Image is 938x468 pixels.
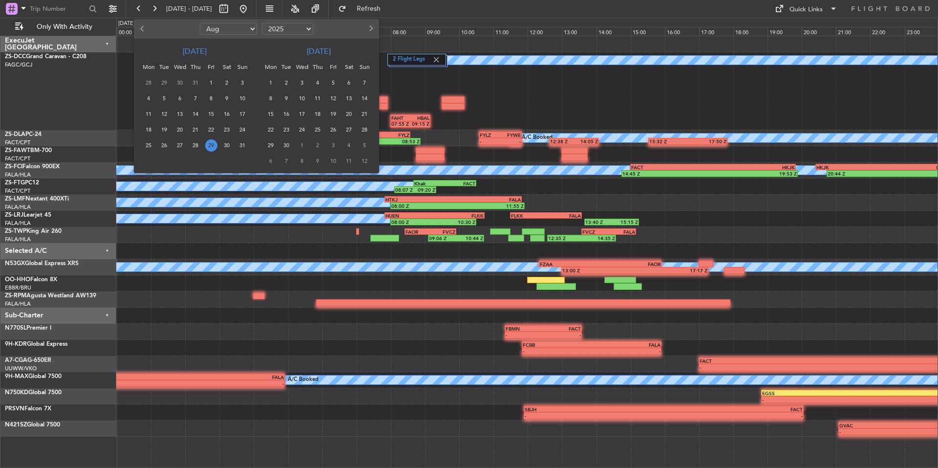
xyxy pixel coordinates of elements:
[234,106,250,122] div: 17-8-2025
[359,124,371,136] span: 28
[174,77,186,89] span: 30
[263,153,278,169] div: 6-10-2025
[236,124,249,136] span: 24
[294,153,310,169] div: 8-10-2025
[200,23,257,35] select: Select month
[325,106,341,122] div: 19-9-2025
[188,75,203,90] div: 31-7-2025
[263,122,278,137] div: 22-9-2025
[190,124,202,136] span: 21
[325,153,341,169] div: 10-10-2025
[234,59,250,75] div: Sun
[294,59,310,75] div: Wed
[265,77,277,89] span: 1
[156,90,172,106] div: 5-8-2025
[294,75,310,90] div: 3-9-2025
[357,59,372,75] div: Sun
[219,59,234,75] div: Sat
[327,77,340,89] span: 5
[359,92,371,105] span: 14
[203,90,219,106] div: 8-8-2025
[310,122,325,137] div: 25-9-2025
[219,106,234,122] div: 16-8-2025
[205,139,217,152] span: 29
[174,124,186,136] span: 20
[341,122,357,137] div: 27-9-2025
[280,155,293,167] span: 7
[221,77,233,89] span: 2
[205,77,217,89] span: 1
[341,106,357,122] div: 20-9-2025
[172,137,188,153] div: 27-8-2025
[172,106,188,122] div: 13-8-2025
[312,77,324,89] span: 4
[357,90,372,106] div: 14-9-2025
[325,90,341,106] div: 12-9-2025
[141,106,156,122] div: 11-8-2025
[357,122,372,137] div: 28-9-2025
[359,155,371,167] span: 12
[203,59,219,75] div: Fri
[327,92,340,105] span: 12
[310,90,325,106] div: 11-9-2025
[190,92,202,105] span: 7
[359,108,371,120] span: 21
[312,139,324,152] span: 2
[341,153,357,169] div: 11-10-2025
[312,124,324,136] span: 25
[280,77,293,89] span: 2
[296,77,308,89] span: 3
[172,75,188,90] div: 30-7-2025
[172,90,188,106] div: 6-8-2025
[296,108,308,120] span: 17
[365,21,376,37] button: Next month
[174,108,186,120] span: 13
[341,59,357,75] div: Sat
[263,75,278,90] div: 1-9-2025
[141,59,156,75] div: Mon
[236,92,249,105] span: 10
[278,59,294,75] div: Tue
[205,124,217,136] span: 22
[296,124,308,136] span: 24
[278,106,294,122] div: 16-9-2025
[325,59,341,75] div: Fri
[221,92,233,105] span: 9
[203,137,219,153] div: 29-8-2025
[327,155,340,167] span: 10
[296,92,308,105] span: 10
[141,122,156,137] div: 18-8-2025
[156,122,172,137] div: 19-8-2025
[265,139,277,152] span: 29
[158,77,171,89] span: 29
[359,139,371,152] span: 5
[156,106,172,122] div: 12-8-2025
[203,122,219,137] div: 22-8-2025
[357,106,372,122] div: 21-9-2025
[172,59,188,75] div: Wed
[262,23,313,35] select: Select year
[263,106,278,122] div: 15-9-2025
[190,77,202,89] span: 31
[141,75,156,90] div: 28-7-2025
[294,90,310,106] div: 10-9-2025
[221,124,233,136] span: 23
[263,90,278,106] div: 8-9-2025
[143,124,155,136] span: 18
[188,137,203,153] div: 28-8-2025
[219,90,234,106] div: 9-8-2025
[296,139,308,152] span: 1
[296,155,308,167] span: 8
[278,122,294,137] div: 23-9-2025
[188,59,203,75] div: Thu
[343,124,355,136] span: 27
[234,137,250,153] div: 31-8-2025
[221,108,233,120] span: 16
[294,137,310,153] div: 1-10-2025
[158,92,171,105] span: 5
[190,108,202,120] span: 14
[141,90,156,106] div: 4-8-2025
[327,124,340,136] span: 26
[310,59,325,75] div: Thu
[359,77,371,89] span: 7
